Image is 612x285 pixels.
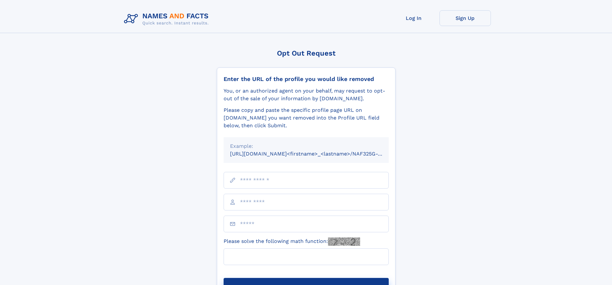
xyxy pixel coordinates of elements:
[224,237,360,246] label: Please solve the following math function:
[224,87,389,102] div: You, or an authorized agent on your behalf, may request to opt-out of the sale of your informatio...
[230,151,401,157] small: [URL][DOMAIN_NAME]<firstname>_<lastname>/NAF325G-xxxxxxxx
[121,10,214,28] img: Logo Names and Facts
[217,49,395,57] div: Opt Out Request
[224,76,389,83] div: Enter the URL of the profile you would like removed
[230,142,382,150] div: Example:
[439,10,491,26] a: Sign Up
[388,10,439,26] a: Log In
[224,106,389,129] div: Please copy and paste the specific profile page URL on [DOMAIN_NAME] you want removed into the Pr...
